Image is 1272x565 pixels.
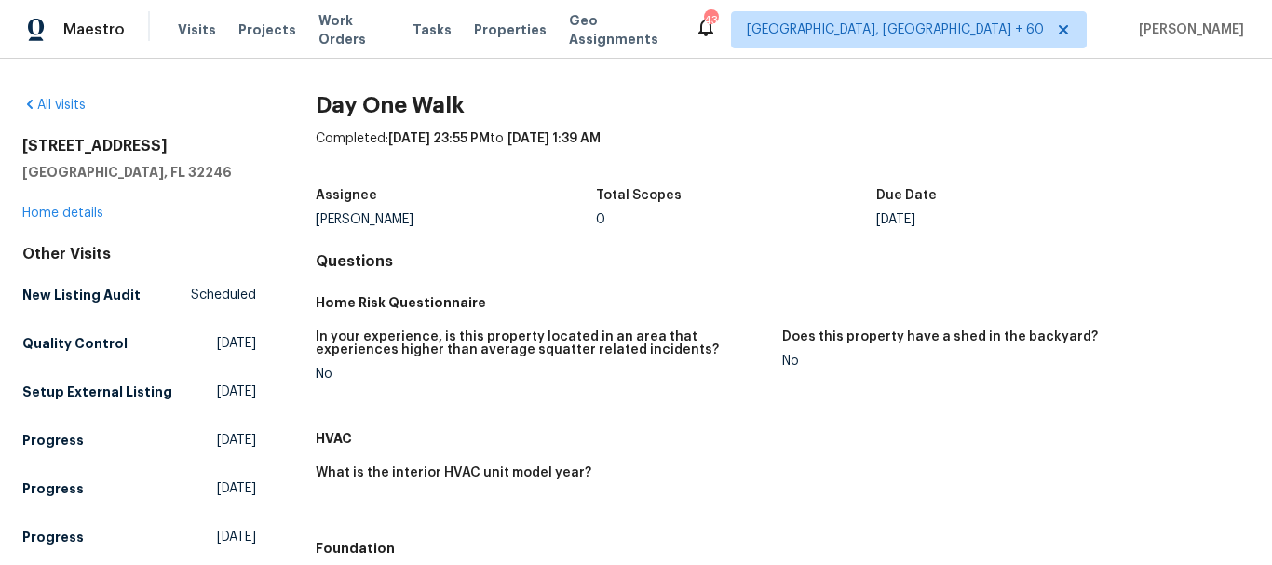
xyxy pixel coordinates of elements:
h5: Assignee [316,189,377,202]
h5: New Listing Audit [22,286,141,304]
span: [GEOGRAPHIC_DATA], [GEOGRAPHIC_DATA] + 60 [747,20,1044,39]
a: Progress[DATE] [22,520,256,554]
h5: Progress [22,479,84,498]
div: 438 [704,11,717,30]
span: [DATE] [217,431,256,450]
a: Setup External Listing[DATE] [22,375,256,409]
span: [DATE] [217,479,256,498]
span: Visits [178,20,216,39]
h5: Home Risk Questionnaire [316,293,1250,312]
div: Completed: to [316,129,1250,178]
h5: What is the interior HVAC unit model year? [316,466,591,479]
a: New Listing AuditScheduled [22,278,256,312]
h5: Due Date [876,189,937,202]
h5: Progress [22,528,84,546]
div: [DATE] [876,213,1157,226]
div: 0 [596,213,876,226]
a: All visits [22,99,86,112]
span: [DATE] 23:55 PM [388,132,490,145]
h5: Setup External Listing [22,383,172,401]
span: [DATE] 1:39 AM [507,132,601,145]
span: Projects [238,20,296,39]
span: [PERSON_NAME] [1131,20,1244,39]
span: [DATE] [217,383,256,401]
span: [DATE] [217,528,256,546]
a: Progress[DATE] [22,424,256,457]
h5: Total Scopes [596,189,682,202]
h5: Progress [22,431,84,450]
div: No [316,368,768,381]
span: Maestro [63,20,125,39]
h2: Day One Walk [316,96,1250,114]
h5: [GEOGRAPHIC_DATA], FL 32246 [22,163,256,182]
h5: HVAC [316,429,1250,448]
span: Geo Assignments [569,11,672,48]
span: Scheduled [191,286,256,304]
a: Progress[DATE] [22,472,256,505]
a: Quality Control[DATE] [22,327,256,360]
span: [DATE] [217,334,256,353]
h5: Does this property have a shed in the backyard? [782,330,1098,343]
span: Work Orders [318,11,390,48]
h5: In your experience, is this property located in an area that experiences higher than average squa... [316,330,768,356]
span: Tasks [413,23,452,36]
h4: Questions [316,252,1250,271]
div: No [782,355,1235,368]
div: [PERSON_NAME] [316,213,596,226]
a: Home details [22,207,103,220]
div: Other Visits [22,245,256,263]
h2: [STREET_ADDRESS] [22,137,256,155]
span: Properties [474,20,547,39]
h5: Quality Control [22,334,128,353]
h5: Foundation [316,539,1250,558]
